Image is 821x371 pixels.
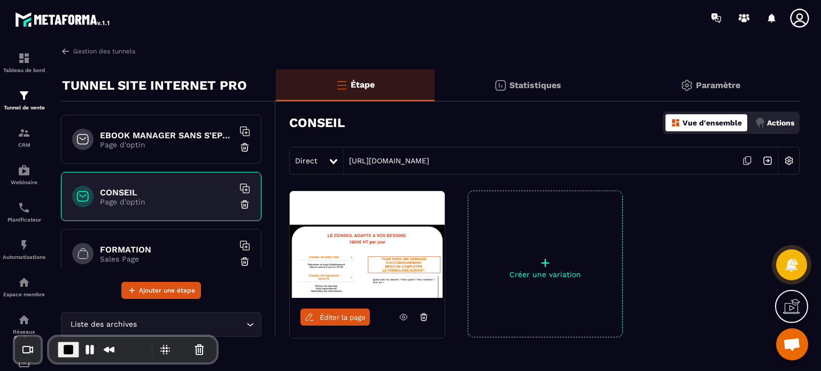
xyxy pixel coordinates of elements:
[289,115,345,130] h3: CONSEIL
[61,46,71,56] img: arrow
[3,156,45,193] a: automationsautomationsWebinaire
[3,119,45,156] a: formationformationCRM
[755,118,765,128] img: actions.d6e523a2.png
[3,329,45,341] p: Réseaux Sociaux
[15,10,111,29] img: logo
[767,119,794,127] p: Actions
[671,118,680,128] img: dashboard-orange.40269519.svg
[3,67,45,73] p: Tableau de bord
[696,80,740,90] p: Paramètre
[18,201,30,214] img: scheduler
[3,268,45,305] a: automationsautomationsEspace membre
[239,199,250,210] img: trash
[3,193,45,231] a: schedulerschedulerPlanificateur
[3,305,45,349] a: social-networksocial-networkRéseaux Sociaux
[680,79,693,92] img: setting-gr.5f69749f.svg
[239,142,250,153] img: trash
[3,142,45,148] p: CRM
[100,140,234,149] p: Page d'optin
[468,255,622,270] p: +
[139,285,195,296] span: Ajouter une étape
[100,130,234,140] h6: EBOOK MANAGER SANS S'EPUISER OFFERT
[61,312,261,337] div: Search for option
[18,357,30,369] img: email
[18,276,30,289] img: automations
[3,254,45,260] p: Automatisations
[121,282,201,299] button: Ajouter une étape
[3,231,45,268] a: automationsautomationsAutomatisations
[776,328,808,360] a: Ouvrir le chat
[239,256,250,267] img: trash
[100,244,234,255] h6: FORMATION
[139,319,244,330] input: Search for option
[351,80,375,90] p: Étape
[100,198,234,206] p: Page d'optin
[757,151,778,171] img: arrow-next.bcc2205e.svg
[683,119,742,127] p: Vue d'ensemble
[62,75,247,96] p: TUNNEL SITE INTERNET PRO
[3,44,45,81] a: formationformationTableau de bord
[18,52,30,65] img: formation
[335,78,348,91] img: bars-o.4a397970.svg
[494,79,507,92] img: stats.20deebd0.svg
[3,291,45,297] p: Espace membre
[509,80,561,90] p: Statistiques
[320,313,366,321] span: Éditer la page
[295,156,317,165] span: Direct
[344,156,429,165] a: [URL][DOMAIN_NAME]
[18,313,30,326] img: social-network
[290,191,445,298] img: image
[18,239,30,251] img: automations
[61,46,135,56] a: Gestion des tunnels
[100,255,234,263] p: Sales Page
[779,151,799,171] img: setting-w.858f3a88.svg
[3,81,45,119] a: formationformationTunnel de vente
[18,89,30,102] img: formation
[18,164,30,177] img: automations
[468,270,622,279] p: Créer une variation
[3,217,45,223] p: Planificateur
[100,187,234,198] h6: CONSEIL
[18,127,30,139] img: formation
[3,105,45,110] p: Tunnel de vente
[68,319,139,330] span: Liste des archives
[3,179,45,185] p: Webinaire
[300,309,370,326] a: Éditer la page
